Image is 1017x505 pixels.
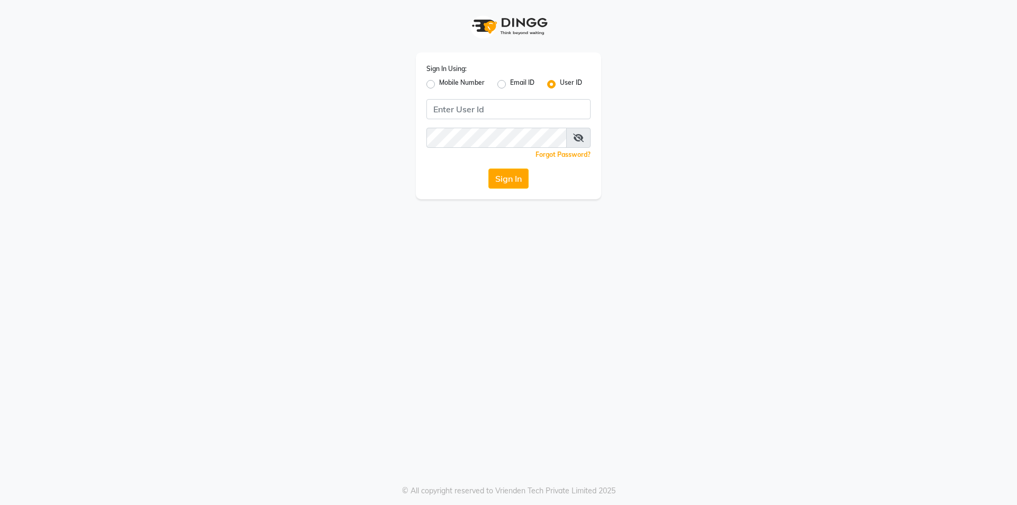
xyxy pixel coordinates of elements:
img: logo1.svg [466,11,551,42]
input: Username [426,99,591,119]
label: Mobile Number [439,78,485,91]
label: Email ID [510,78,534,91]
a: Forgot Password? [536,150,591,158]
label: Sign In Using: [426,64,467,74]
input: Username [426,128,567,148]
label: User ID [560,78,582,91]
button: Sign In [488,169,529,189]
